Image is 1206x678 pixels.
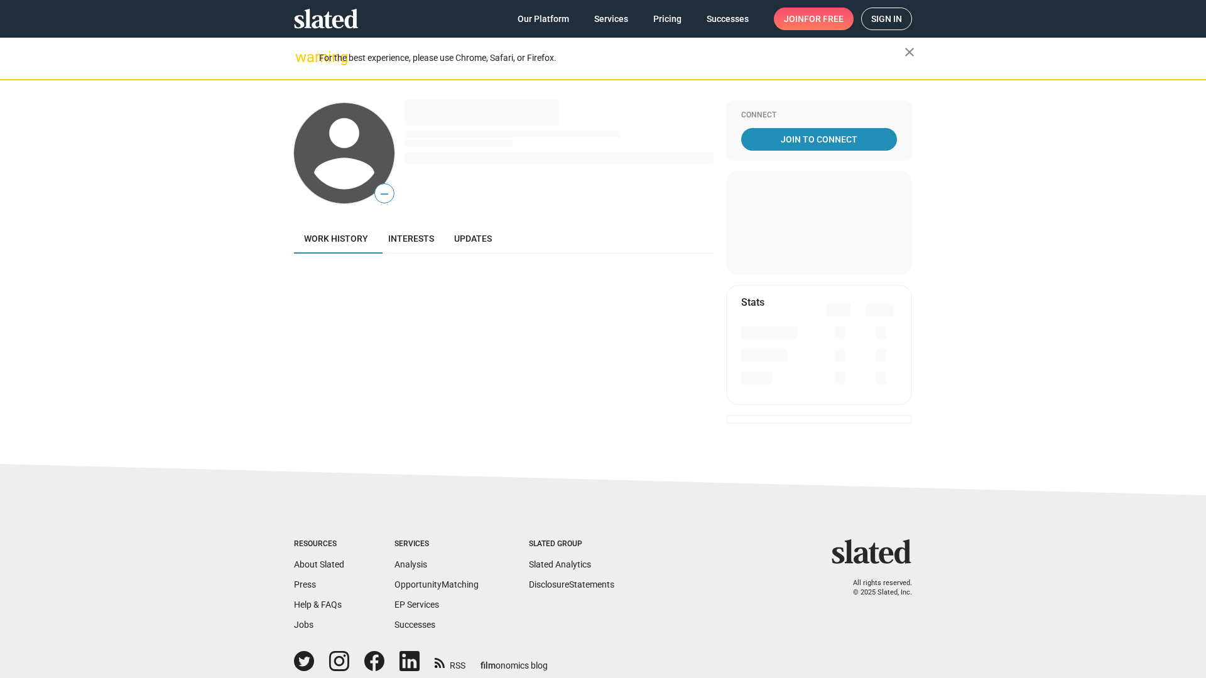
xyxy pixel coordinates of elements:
span: for free [804,8,844,30]
a: DisclosureStatements [529,579,614,589]
a: Interests [378,223,444,254]
a: Work history [294,223,378,254]
a: OpportunityMatching [394,579,479,589]
a: Successes [697,8,759,30]
a: Slated Analytics [529,559,591,569]
div: For the best experience, please use Chrome, Safari, or Firefox. [319,50,905,67]
a: Services [584,8,638,30]
a: Help & FAQs [294,600,342,610]
a: RSS [435,652,465,672]
a: EP Services [394,600,439,610]
a: Sign in [861,8,912,30]
div: Resources [294,539,344,549]
a: Analysis [394,559,427,569]
a: filmonomics blog [481,650,548,672]
span: Successes [707,8,749,30]
a: Press [294,579,316,589]
span: Interests [388,234,434,244]
span: film [481,660,496,670]
span: — [375,186,394,202]
p: All rights reserved. © 2025 Slated, Inc. [840,579,912,597]
a: About Slated [294,559,344,569]
a: Joinfor free [774,8,854,30]
a: Pricing [643,8,692,30]
a: Updates [444,223,502,254]
span: Sign in [871,8,902,30]
a: Jobs [294,620,313,630]
mat-icon: warning [295,50,310,65]
div: Slated Group [529,539,614,549]
span: Join [784,8,844,30]
mat-card-title: Stats [741,296,764,309]
div: Services [394,539,479,549]
a: Join To Connect [741,128,897,151]
span: Join To Connect [744,128,894,151]
span: Services [594,8,628,30]
span: Updates [454,234,492,244]
a: Our Platform [508,8,579,30]
mat-icon: close [902,45,917,60]
a: Successes [394,620,435,630]
span: Pricing [653,8,682,30]
span: Work history [304,234,368,244]
div: Connect [741,110,897,121]
span: Our Platform [518,8,569,30]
